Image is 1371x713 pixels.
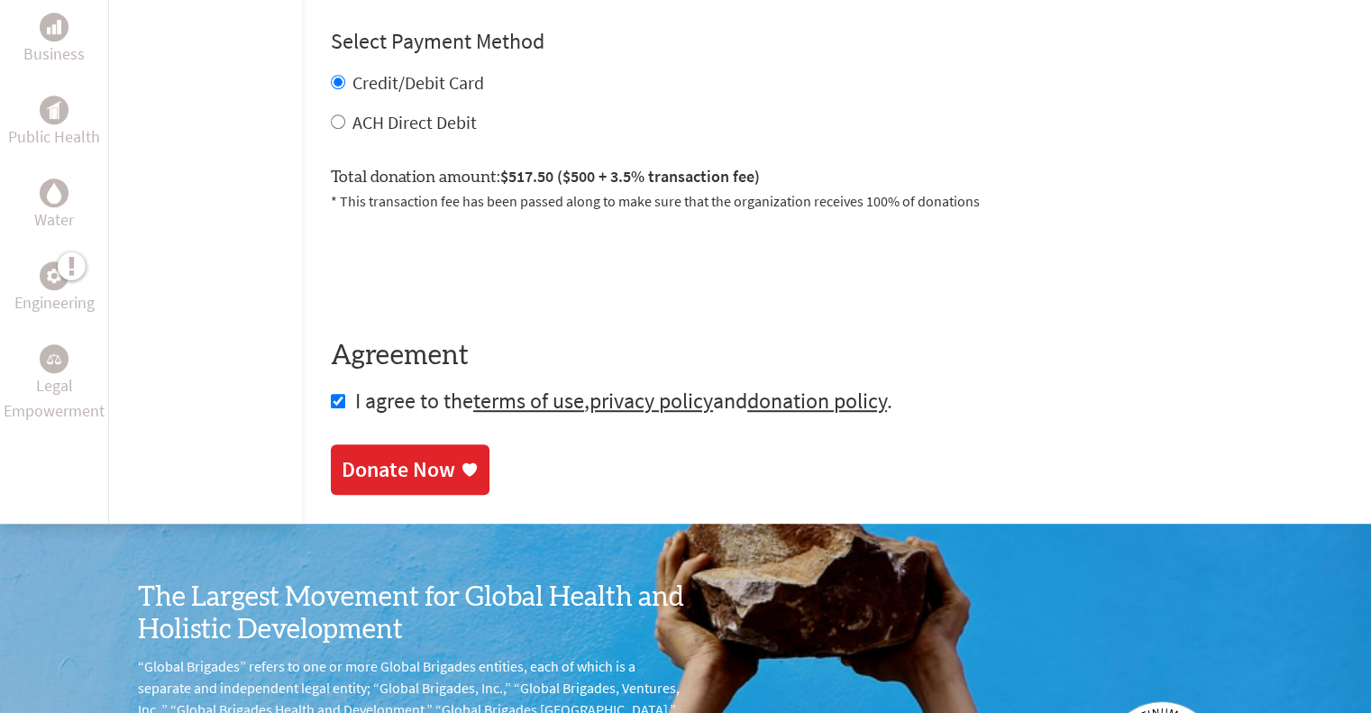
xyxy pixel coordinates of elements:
[590,387,713,415] a: privacy policy
[47,269,61,283] img: Engineering
[331,190,1342,212] p: * This transaction fee has been passed along to make sure that the organization receives 100% of ...
[4,344,105,424] a: Legal EmpowermentLegal Empowerment
[40,13,69,41] div: Business
[500,166,760,187] span: $517.50 ($500 + 3.5% transaction fee)
[747,387,887,415] a: donation policy
[14,261,95,315] a: EngineeringEngineering
[40,96,69,124] div: Public Health
[40,344,69,373] div: Legal Empowerment
[47,353,61,364] img: Legal Empowerment
[331,164,760,190] label: Total donation amount:
[14,290,95,315] p: Engineering
[47,101,61,119] img: Public Health
[355,387,892,415] span: I agree to the , and .
[352,111,477,133] label: ACH Direct Debit
[40,178,69,207] div: Water
[34,178,74,233] a: WaterWater
[331,444,489,495] a: Donate Now
[331,233,605,304] iframe: reCAPTCHA
[40,261,69,290] div: Engineering
[473,387,584,415] a: terms of use
[331,27,1342,56] h4: Select Payment Method
[138,581,686,646] h3: The Largest Movement for Global Health and Holistic Development
[331,340,1342,372] h4: Agreement
[47,183,61,204] img: Water
[8,96,100,150] a: Public HealthPublic Health
[23,41,85,67] p: Business
[34,207,74,233] p: Water
[352,71,484,94] label: Credit/Debit Card
[8,124,100,150] p: Public Health
[23,13,85,67] a: BusinessBusiness
[342,455,455,484] div: Donate Now
[47,20,61,34] img: Business
[4,373,105,424] p: Legal Empowerment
